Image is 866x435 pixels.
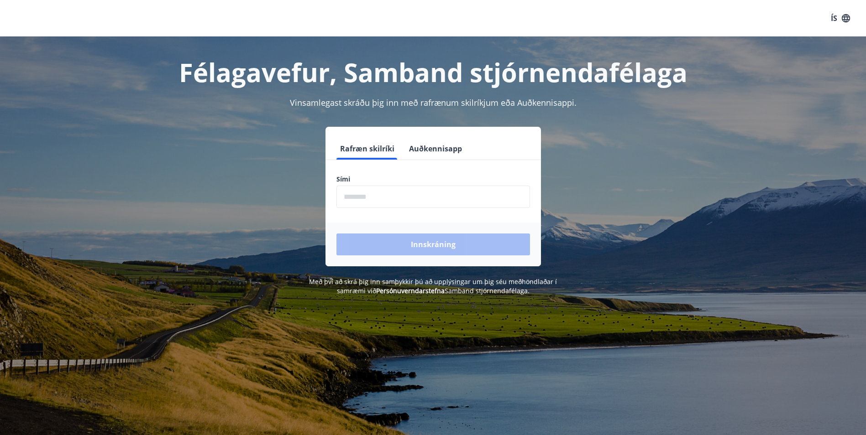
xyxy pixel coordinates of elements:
label: Sími [336,175,530,184]
h1: Félagavefur, Samband stjórnendafélaga [115,55,751,89]
button: Auðkennisapp [405,138,466,160]
a: Persónuverndarstefna [376,286,445,295]
button: ÍS [826,10,855,26]
span: Vinsamlegast skráðu þig inn með rafrænum skilríkjum eða Auðkennisappi. [290,97,577,108]
font: ÍS [831,13,837,23]
span: Með því að skrá þig inn samþykkir þú að upplýsingar um þig séu meðhöndlaðar í samræmi við Samband... [309,277,557,295]
font: Rafræn skilríki [340,144,394,154]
